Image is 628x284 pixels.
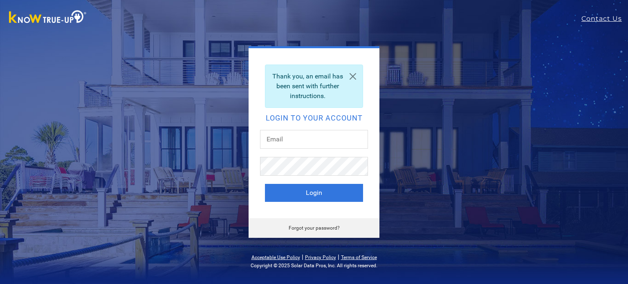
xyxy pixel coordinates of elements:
[341,255,377,260] a: Terms of Service
[260,130,368,149] input: Email
[265,65,363,108] div: Thank you, an email has been sent with further instructions.
[305,255,336,260] a: Privacy Policy
[302,253,303,261] span: |
[265,114,363,122] h2: Login to your account
[343,65,363,88] a: Close
[5,9,91,27] img: Know True-Up
[581,14,628,24] a: Contact Us
[289,225,340,231] a: Forgot your password?
[265,184,363,202] button: Login
[338,253,339,261] span: |
[251,255,300,260] a: Acceptable Use Policy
